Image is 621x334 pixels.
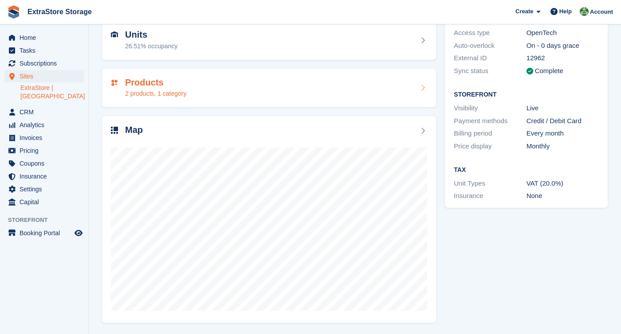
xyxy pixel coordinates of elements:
div: Auto-overlock [454,41,526,51]
a: ExtraStore Storage [24,4,95,19]
h2: Tax [454,167,599,174]
a: menu [4,157,84,170]
div: Sync status [454,66,526,76]
h2: Units [125,30,177,40]
a: menu [4,227,84,239]
a: menu [4,170,84,183]
div: Visibility [454,103,526,113]
span: Storefront [8,216,88,225]
h2: Storefront [454,91,599,98]
div: Payment methods [454,116,526,126]
div: Insurance [454,191,526,201]
span: Create [515,7,533,16]
a: menu [4,70,84,82]
img: custom-product-icn-752c56ca05d30b4aa98f6f15887a0e09747e85b44ffffa43cff429088544963d.svg [111,79,118,86]
a: Products 2 products, 1 category [102,69,436,108]
span: Account [590,8,613,16]
a: menu [4,183,84,195]
span: Pricing [20,144,73,157]
a: menu [4,119,84,131]
a: menu [4,57,84,70]
a: menu [4,106,84,118]
span: Settings [20,183,73,195]
span: Subscriptions [20,57,73,70]
img: stora-icon-8386f47178a22dfd0bd8f6a31ec36ba5ce8667c1dd55bd0f319d3a0aa187defe.svg [7,5,20,19]
a: menu [4,144,84,157]
div: Credit / Debit Card [527,116,599,126]
span: Capital [20,196,73,208]
a: menu [4,196,84,208]
span: Invoices [20,132,73,144]
a: menu [4,44,84,57]
a: ExtraStore | [GEOGRAPHIC_DATA] [20,84,84,101]
div: OpenTech [527,28,599,38]
div: Unit Types [454,179,526,189]
span: Booking Portal [20,227,73,239]
a: menu [4,31,84,44]
div: 26.51% occupancy [125,42,177,51]
span: Tasks [20,44,73,57]
a: Units 26.51% occupancy [102,21,436,60]
div: Price display [454,141,526,151]
span: Insurance [20,170,73,183]
span: Help [559,7,572,16]
div: 12962 [527,53,599,63]
div: None [527,191,599,201]
div: Monthly [527,141,599,151]
img: map-icn-33ee37083ee616e46c38cad1a60f524a97daa1e2b2c8c0bc3eb3415660979fc1.svg [111,127,118,134]
a: Map [102,116,436,323]
span: Home [20,31,73,44]
div: Live [527,103,599,113]
span: Coupons [20,157,73,170]
div: Billing period [454,128,526,139]
div: 2 products, 1 category [125,89,187,98]
span: Sites [20,70,73,82]
div: Every month [527,128,599,139]
div: External ID [454,53,526,63]
h2: Map [125,125,143,135]
div: On - 0 days grace [527,41,599,51]
img: unit-icn-7be61d7bf1b0ce9d3e12c5938cc71ed9869f7b940bace4675aadf7bd6d80202e.svg [111,31,118,38]
div: VAT (20.0%) [527,179,599,189]
div: Access type [454,28,526,38]
span: CRM [20,106,73,118]
img: Jill Leckie [580,7,589,16]
h2: Products [125,78,187,88]
a: menu [4,132,84,144]
a: Preview store [73,228,84,238]
span: Analytics [20,119,73,131]
div: Complete [535,66,563,76]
